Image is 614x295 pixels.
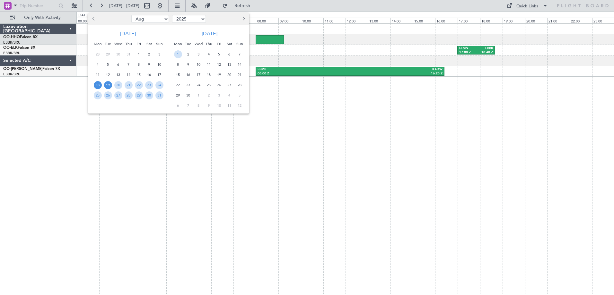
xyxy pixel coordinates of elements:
[195,102,203,110] span: 8
[154,49,164,59] div: 3-8-2025
[144,59,154,70] div: 9-8-2025
[134,59,144,70] div: 8-8-2025
[125,81,133,89] span: 21
[125,61,133,69] span: 7
[204,100,214,111] div: 9-10-2025
[224,49,234,59] div: 6-9-2025
[94,81,102,89] span: 18
[183,80,193,90] div: 23-9-2025
[144,90,154,100] div: 30-8-2025
[113,49,123,59] div: 30-7-2025
[193,90,204,100] div: 1-10-2025
[92,70,103,80] div: 11-8-2025
[236,102,244,110] span: 12
[193,49,204,59] div: 3-9-2025
[215,71,223,79] span: 19
[183,39,193,49] div: Tue
[135,81,143,89] span: 22
[134,39,144,49] div: Fri
[225,71,233,79] span: 20
[134,90,144,100] div: 29-8-2025
[125,50,133,58] span: 31
[94,61,102,69] span: 4
[145,71,153,79] span: 16
[234,59,245,70] div: 14-9-2025
[174,91,182,99] span: 29
[224,59,234,70] div: 13-9-2025
[204,49,214,59] div: 4-9-2025
[92,90,103,100] div: 25-8-2025
[155,91,163,99] span: 31
[205,71,213,79] span: 18
[154,59,164,70] div: 10-8-2025
[173,39,183,49] div: Mon
[174,81,182,89] span: 22
[184,61,192,69] span: 9
[145,61,153,69] span: 9
[135,50,143,58] span: 1
[173,90,183,100] div: 29-9-2025
[234,90,245,100] div: 5-10-2025
[205,102,213,110] span: 9
[214,100,224,111] div: 10-10-2025
[92,80,103,90] div: 18-8-2025
[195,50,203,58] span: 3
[214,90,224,100] div: 3-10-2025
[204,70,214,80] div: 18-9-2025
[183,100,193,111] div: 7-10-2025
[174,61,182,69] span: 8
[113,80,123,90] div: 20-8-2025
[193,70,204,80] div: 17-9-2025
[134,49,144,59] div: 1-8-2025
[215,91,223,99] span: 3
[114,50,122,58] span: 30
[123,70,134,80] div: 14-8-2025
[214,49,224,59] div: 5-9-2025
[114,91,122,99] span: 27
[123,90,134,100] div: 28-8-2025
[215,102,223,110] span: 10
[224,80,234,90] div: 27-9-2025
[113,70,123,80] div: 13-8-2025
[113,90,123,100] div: 27-8-2025
[155,81,163,89] span: 24
[103,39,113,49] div: Tue
[123,59,134,70] div: 7-8-2025
[154,80,164,90] div: 24-8-2025
[224,70,234,80] div: 20-9-2025
[114,71,122,79] span: 13
[123,80,134,90] div: 21-8-2025
[154,39,164,49] div: Sun
[94,50,102,58] span: 28
[145,50,153,58] span: 2
[205,50,213,58] span: 4
[234,100,245,111] div: 12-10-2025
[135,71,143,79] span: 15
[173,100,183,111] div: 6-10-2025
[103,90,113,100] div: 26-8-2025
[123,39,134,49] div: Thu
[205,61,213,69] span: 11
[135,91,143,99] span: 29
[236,91,244,99] span: 5
[193,100,204,111] div: 8-10-2025
[195,71,203,79] span: 17
[113,39,123,49] div: Wed
[145,91,153,99] span: 30
[94,71,102,79] span: 11
[225,61,233,69] span: 13
[103,59,113,70] div: 5-8-2025
[236,61,244,69] span: 14
[174,71,182,79] span: 15
[103,49,113,59] div: 29-7-2025
[155,71,163,79] span: 17
[125,71,133,79] span: 14
[195,81,203,89] span: 24
[154,90,164,100] div: 31-8-2025
[134,70,144,80] div: 15-8-2025
[205,81,213,89] span: 25
[144,49,154,59] div: 2-8-2025
[91,14,98,24] button: Previous month
[104,61,112,69] span: 5
[155,61,163,69] span: 10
